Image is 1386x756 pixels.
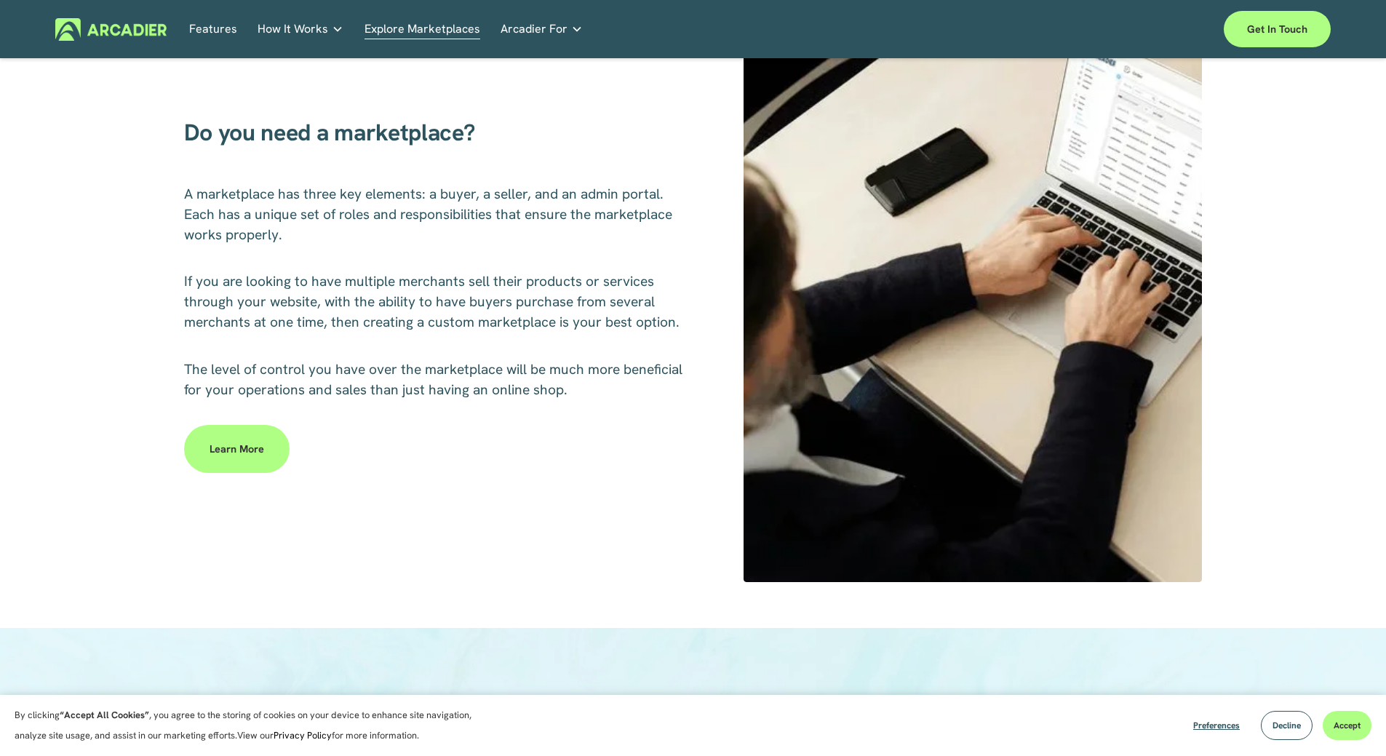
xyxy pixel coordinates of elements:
[1224,11,1331,47] a: Get in touch
[184,272,680,331] span: If you are looking to have multiple merchants sell their products or services through your websit...
[184,360,686,399] span: The level of control you have over the marketplace will be much more beneficial for your operatio...
[189,18,237,41] a: Features
[1261,711,1313,740] button: Decline
[501,18,583,41] a: folder dropdown
[184,185,676,244] span: A marketplace has three key elements: a buyer, a seller, and an admin portal. Each has a unique s...
[1193,720,1240,731] span: Preferences
[15,705,487,746] p: By clicking , you agree to the storing of cookies on your device to enhance site navigation, anal...
[184,117,475,148] span: Do you need a marketplace?
[184,425,290,473] a: Learn more
[274,729,332,741] a: Privacy Policy
[1313,686,1386,756] iframe: Chat Widget
[258,18,343,41] a: folder dropdown
[258,19,328,39] span: How It Works
[1273,720,1301,731] span: Decline
[501,19,567,39] span: Arcadier For
[365,18,480,41] a: Explore Marketplaces
[1182,711,1251,740] button: Preferences
[55,18,167,41] img: Arcadier
[60,709,149,721] strong: “Accept All Cookies”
